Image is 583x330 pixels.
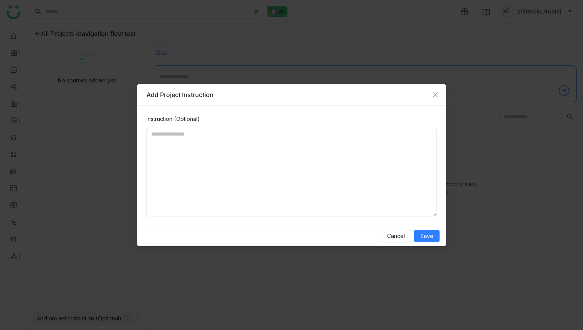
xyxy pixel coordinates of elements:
div: Add Project Instruction [147,90,436,99]
span: Save [420,232,433,240]
div: Instruction (Optional) [147,115,436,123]
button: Close [425,84,446,105]
span: Cancel [387,232,405,240]
button: Cancel [381,230,411,242]
button: Save [414,230,440,242]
